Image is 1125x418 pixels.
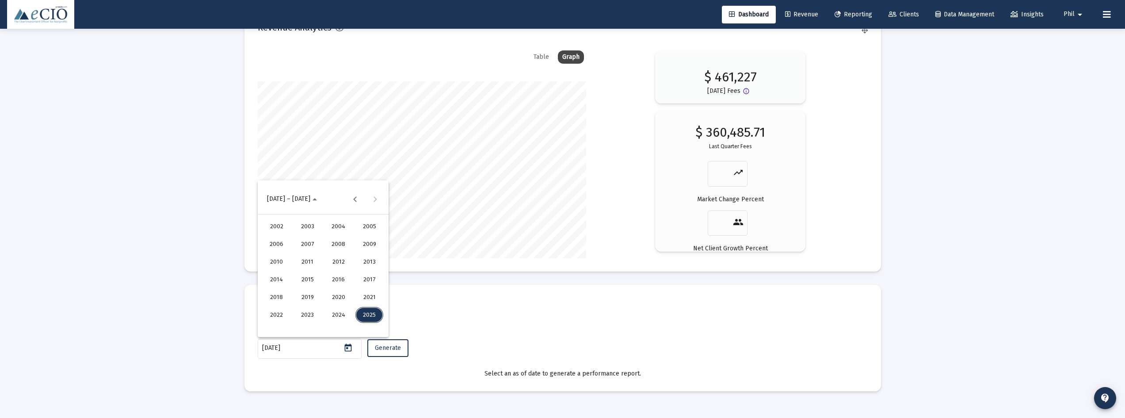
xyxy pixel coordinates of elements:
button: 2011 [292,253,323,271]
button: 2022 [261,306,292,324]
button: 2021 [354,288,385,306]
button: 2004 [323,218,354,235]
div: 2019 [294,289,321,305]
div: 2015 [294,272,321,288]
button: 2015 [292,271,323,288]
button: 2013 [354,253,385,271]
div: 2016 [324,272,352,288]
button: 2020 [323,288,354,306]
div: 2011 [294,254,321,270]
button: 2019 [292,288,323,306]
button: 2017 [354,271,385,288]
div: 2017 [355,272,383,288]
button: Previous 24 years [346,190,364,208]
div: 2014 [263,272,290,288]
button: 2005 [354,218,385,235]
div: 2021 [355,289,383,305]
button: 2006 [261,235,292,253]
div: 2010 [263,254,290,270]
div: 2012 [324,254,352,270]
button: 2010 [261,253,292,271]
button: Next 24 years [366,190,384,208]
button: 2016 [323,271,354,288]
div: 2005 [355,219,383,234]
button: 2012 [323,253,354,271]
button: 2025 [354,306,385,324]
button: 2023 [292,306,323,324]
div: 2013 [355,254,383,270]
button: 2003 [292,218,323,235]
div: 2008 [324,236,352,252]
div: 2003 [294,219,321,234]
div: 2004 [324,219,352,234]
div: 2007 [294,236,321,252]
div: 2024 [324,307,352,323]
div: 2009 [355,236,383,252]
button: 2002 [261,218,292,235]
div: 2022 [263,307,290,323]
button: 2024 [323,306,354,324]
div: 2023 [294,307,321,323]
div: 2018 [263,289,290,305]
div: 2020 [324,289,352,305]
button: 2014 [261,271,292,288]
div: 2006 [263,236,290,252]
button: 2007 [292,235,323,253]
button: Choose date [260,190,324,208]
div: 2002 [263,219,290,234]
button: 2009 [354,235,385,253]
span: [DATE] – [DATE] [267,195,310,203]
button: 2018 [261,288,292,306]
button: 2008 [323,235,354,253]
div: 2025 [355,307,383,323]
